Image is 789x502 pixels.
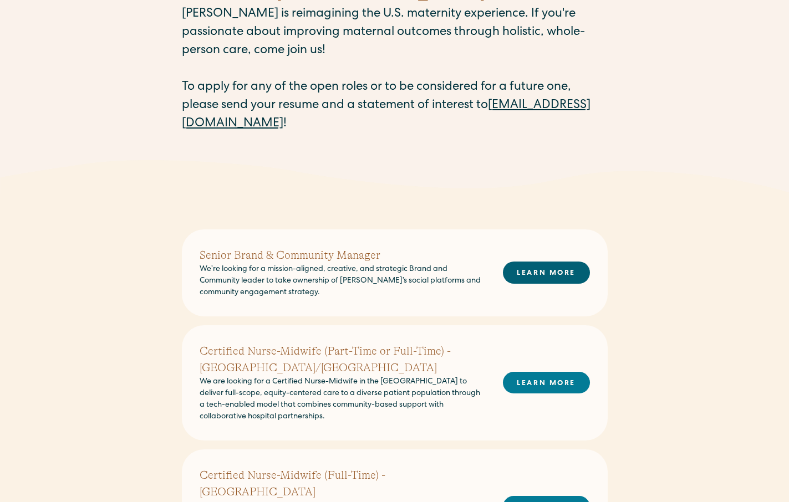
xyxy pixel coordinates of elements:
a: LEARN MORE [503,262,590,283]
p: We are looking for a Certified Nurse-Midwife in the [GEOGRAPHIC_DATA] to deliver full-scope, equi... [200,376,485,423]
h2: Certified Nurse-Midwife (Part-Time or Full-Time) - [GEOGRAPHIC_DATA]/[GEOGRAPHIC_DATA] [200,343,485,376]
a: LEARN MORE [503,372,590,393]
p: [PERSON_NAME] is reimagining the U.S. maternity experience. If you're passionate about improving ... [182,6,608,134]
h2: Senior Brand & Community Manager [200,247,485,264]
p: We’re looking for a mission-aligned, creative, and strategic Brand and Community leader to take o... [200,264,485,299]
h2: Certified Nurse-Midwife (Full-Time) - [GEOGRAPHIC_DATA] [200,467,485,500]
